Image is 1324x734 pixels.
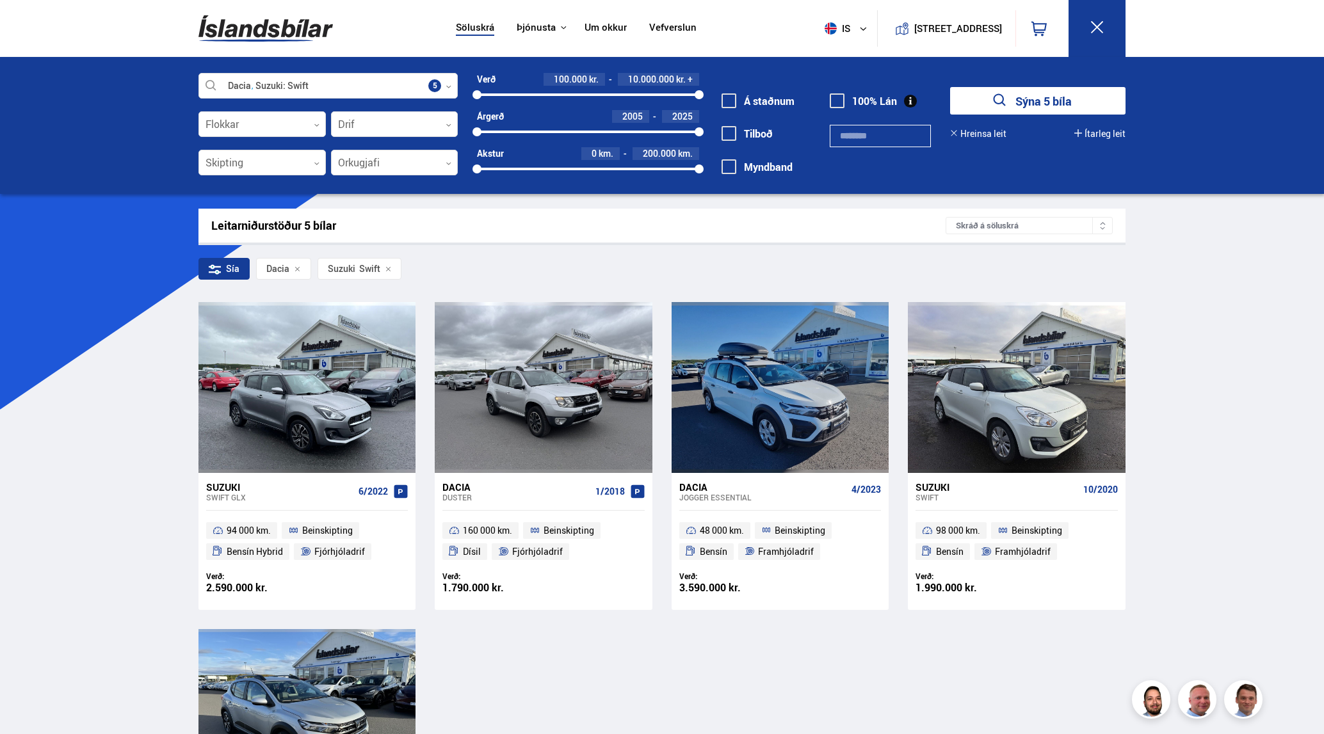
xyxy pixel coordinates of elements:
a: Söluskrá [456,22,494,35]
a: Suzuki Swift 10/2020 98 000 km. Beinskipting Bensín Framhjóladrif Verð: 1.990.000 kr. [908,473,1125,610]
span: km. [678,148,693,159]
div: Leitarniðurstöður 5 bílar [211,219,946,232]
span: Fjórhjóladrif [314,544,365,559]
div: Dacia [442,481,590,493]
span: + [688,74,693,84]
span: Bensín Hybrid [227,544,283,559]
span: 4/2023 [852,484,881,495]
button: Sýna 5 bíla [950,87,1126,115]
div: 3.590.000 kr. [679,582,780,593]
div: Suzuki [328,264,355,274]
span: Bensín [936,544,964,559]
div: Verð: [916,571,1017,581]
span: Framhjóladrif [758,544,814,559]
div: Verð: [679,571,780,581]
span: Beinskipting [775,523,825,538]
span: kr. [676,74,686,84]
div: Skráð á söluskrá [946,217,1113,234]
div: Suzuki [206,481,353,493]
div: Verð: [206,571,307,581]
span: Swift [328,264,380,274]
span: Framhjóladrif [995,544,1051,559]
img: nhp88E3Fdnt1Opn2.png [1134,682,1172,721]
span: Dacia [266,264,289,274]
div: Duster [442,493,590,502]
span: kr. [589,74,599,84]
button: Open LiveChat chat widget [10,5,49,44]
img: G0Ugv5HjCgRt.svg [198,8,333,49]
span: 1/2018 [595,486,625,497]
a: Dacia Jogger ESSENTIAL 4/2023 48 000 km. Beinskipting Bensín Framhjóladrif Verð: 3.590.000 kr. [672,473,889,610]
div: Swift [916,493,1078,502]
label: 100% Lán [830,95,897,107]
div: Verð: [442,571,544,581]
button: Þjónusta [517,22,556,34]
span: 2005 [622,110,643,122]
span: 160 000 km. [463,523,512,538]
div: Jogger ESSENTIAL [679,493,846,502]
span: 6/2022 [359,486,388,497]
span: 10/2020 [1083,484,1118,495]
div: Swift GLX [206,493,353,502]
div: 2.590.000 kr. [206,582,307,593]
a: Dacia Duster 1/2018 160 000 km. Beinskipting Dísil Fjórhjóladrif Verð: 1.790.000 kr. [435,473,652,610]
div: 1.990.000 kr. [916,582,1017,593]
span: Dísil [463,544,481,559]
label: Myndband [722,161,793,173]
div: Verð [477,74,496,84]
div: Suzuki [916,481,1078,493]
span: 10.000.000 [628,73,674,85]
div: Árgerð [477,111,504,122]
span: 2025 [672,110,693,122]
img: siFngHWaQ9KaOqBr.png [1180,682,1218,721]
span: 94 000 km. [227,523,271,538]
span: Fjórhjóladrif [512,544,563,559]
span: 200.000 [643,147,676,159]
span: 0 [592,147,597,159]
span: Beinskipting [544,523,594,538]
span: Beinskipting [1012,523,1062,538]
label: Tilboð [722,128,773,140]
button: is [819,10,877,47]
button: Hreinsa leit [950,129,1006,139]
span: 100.000 [554,73,587,85]
button: Ítarleg leit [1074,129,1126,139]
a: Suzuki Swift GLX 6/2022 94 000 km. Beinskipting Bensín Hybrid Fjórhjóladrif Verð: 2.590.000 kr. [198,473,416,610]
div: Sía [198,258,250,280]
label: Á staðnum [722,95,795,107]
span: is [819,22,852,35]
span: Beinskipting [302,523,353,538]
span: 48 000 km. [700,523,744,538]
button: [STREET_ADDRESS] [919,23,997,34]
span: km. [599,148,613,159]
span: Bensín [700,544,727,559]
div: 1.790.000 kr. [442,582,544,593]
a: [STREET_ADDRESS] [885,10,1009,47]
div: Akstur [477,148,504,159]
a: Vefverslun [649,22,697,35]
img: svg+xml;base64,PHN2ZyB4bWxucz0iaHR0cDovL3d3dy53My5vcmcvMjAwMC9zdmciIHdpZHRoPSI1MTIiIGhlaWdodD0iNT... [825,22,837,35]
div: Dacia [679,481,846,493]
img: FbJEzSuNWCJXmdc-.webp [1226,682,1264,721]
span: 98 000 km. [936,523,980,538]
a: Um okkur [585,22,627,35]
